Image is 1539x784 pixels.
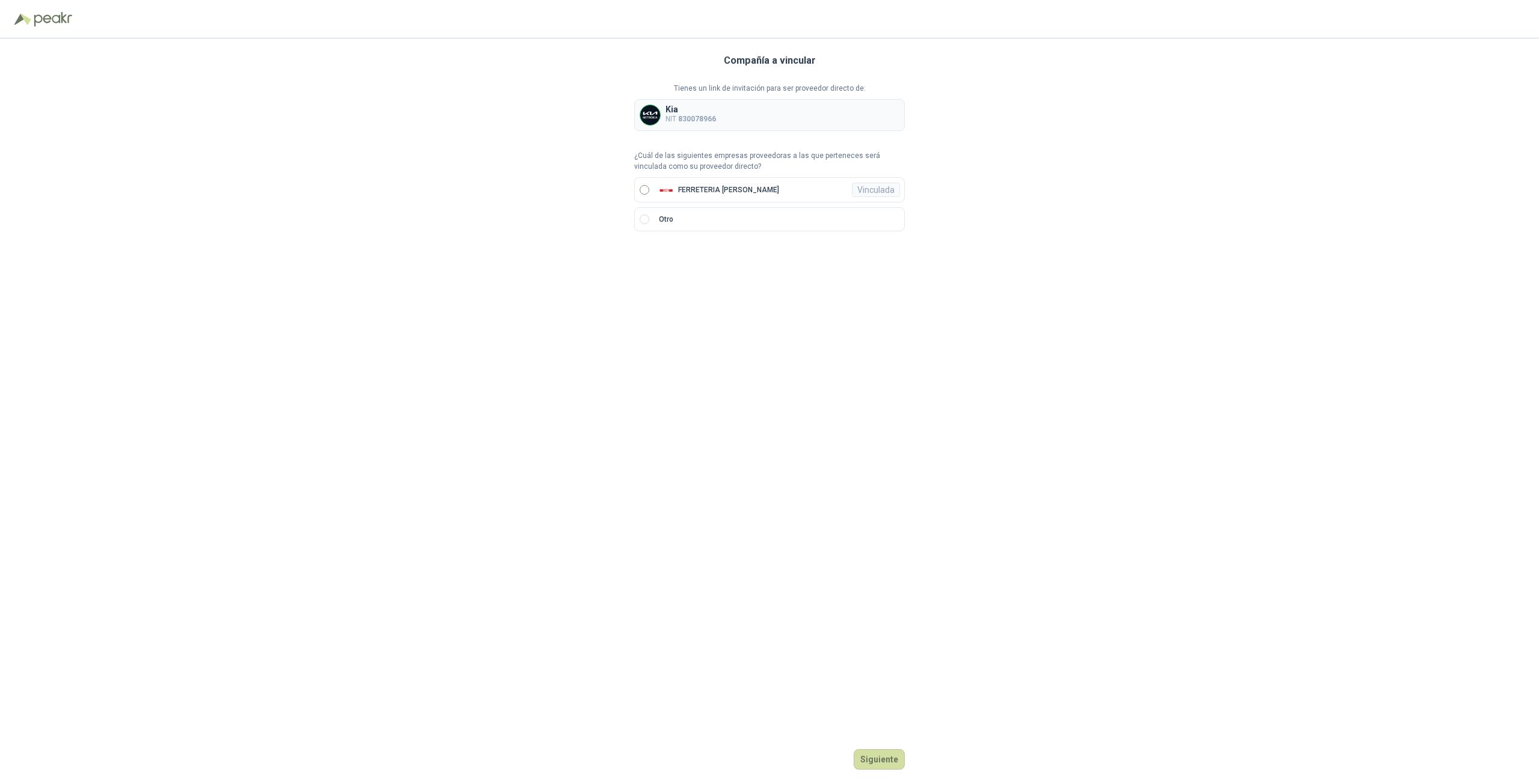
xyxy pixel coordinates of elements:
[678,186,779,193] p: FERRETERIA [PERSON_NAME]
[634,150,905,173] p: ¿Cuál de las siguientes empresas proveedoras a las que perteneces será vinculada como su proveedo...
[852,183,900,197] div: Vinculada
[634,83,905,94] p: Tienes un link de invitación para ser proveedor directo de:
[14,13,31,25] img: Logo
[854,749,905,770] button: Siguiente
[659,214,673,225] p: Otro
[724,53,816,68] h3: Compañía a vincular
[665,105,716,114] p: Kia
[678,115,716,123] b: 830078966
[665,114,716,125] p: NIT
[659,183,673,197] img: Company Logo
[640,105,660,125] img: Company Logo
[34,12,72,26] img: Peakr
